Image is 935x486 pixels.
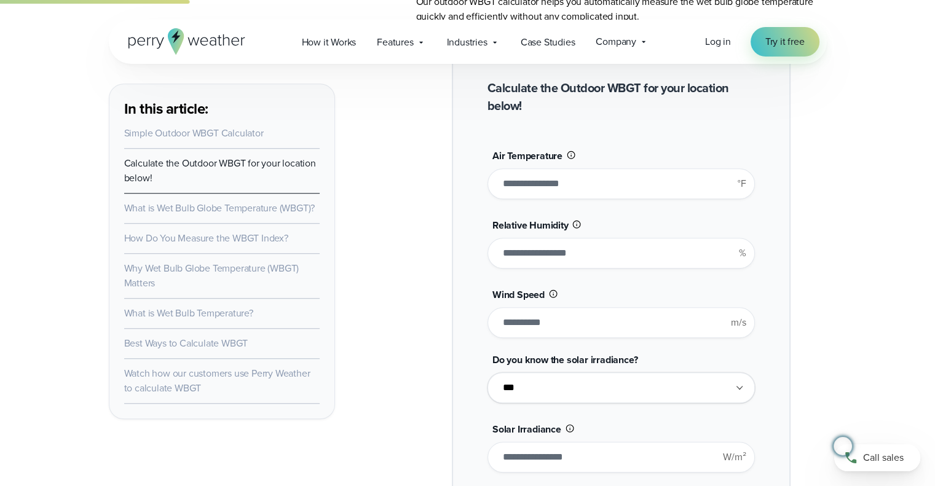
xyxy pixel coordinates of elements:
a: Log in [705,34,731,49]
span: Air Temperature [492,149,562,163]
a: What is Wet Bulb Temperature? [124,306,253,320]
span: Try it free [765,34,805,49]
span: Company [596,34,636,49]
span: Relative Humidity [492,218,569,232]
span: How it Works [302,35,357,50]
a: Best Ways to Calculate WBGT [124,336,248,350]
a: Why Wet Bulb Globe Temperature (WBGT) Matters [124,261,299,290]
a: How Do You Measure the WBGT Index? [124,231,288,245]
a: Call sales [834,444,920,471]
a: How it Works [291,29,367,55]
span: Wind Speed [492,288,545,302]
a: Try it free [751,27,819,57]
span: Industries [447,35,487,50]
span: Solar Irradiance [492,422,561,436]
a: Case Studies [510,29,586,55]
span: Case Studies [521,35,575,50]
a: Simple Outdoor WBGT Calculator [124,126,264,140]
span: Features [377,35,413,50]
a: Watch how our customers use Perry Weather to calculate WBGT [124,366,310,395]
h3: In this article: [124,99,320,119]
a: What is Wet Bulb Globe Temperature (WBGT)? [124,201,315,215]
span: Call sales [863,450,904,465]
a: Calculate the Outdoor WBGT for your location below! [124,156,316,185]
span: Do you know the solar irradiance? [492,353,637,367]
h2: Calculate the Outdoor WBGT for your location below! [487,79,755,115]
